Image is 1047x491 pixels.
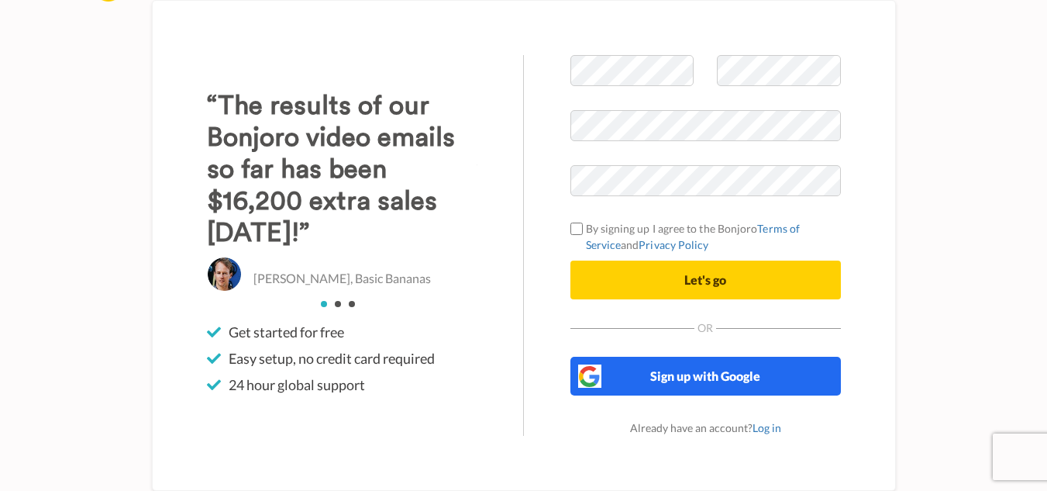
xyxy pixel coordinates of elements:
h3: “The results of our Bonjoro video emails so far has been $16,200 extra sales [DATE]!” [207,90,477,249]
label: By signing up I agree to the Bonjoro and [570,220,841,253]
span: 24 hour global support [229,375,365,394]
span: Get started for free [229,323,344,341]
img: Christo Hall, Basic Bananas [207,257,242,292]
a: Log in [753,421,781,434]
span: Let's go [684,272,726,287]
span: Sign up with Google [650,368,760,383]
input: By signing up I agree to the BonjoroTerms of ServiceandPrivacy Policy [570,223,583,235]
span: Easy setup, no credit card required [229,349,435,368]
button: Sign up with Google [570,357,841,396]
button: Let's go [570,261,841,299]
span: Or [694,323,716,334]
span: Already have an account? [630,421,781,434]
p: [PERSON_NAME], Basic Bananas [253,270,431,288]
a: Privacy Policy [639,238,708,251]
